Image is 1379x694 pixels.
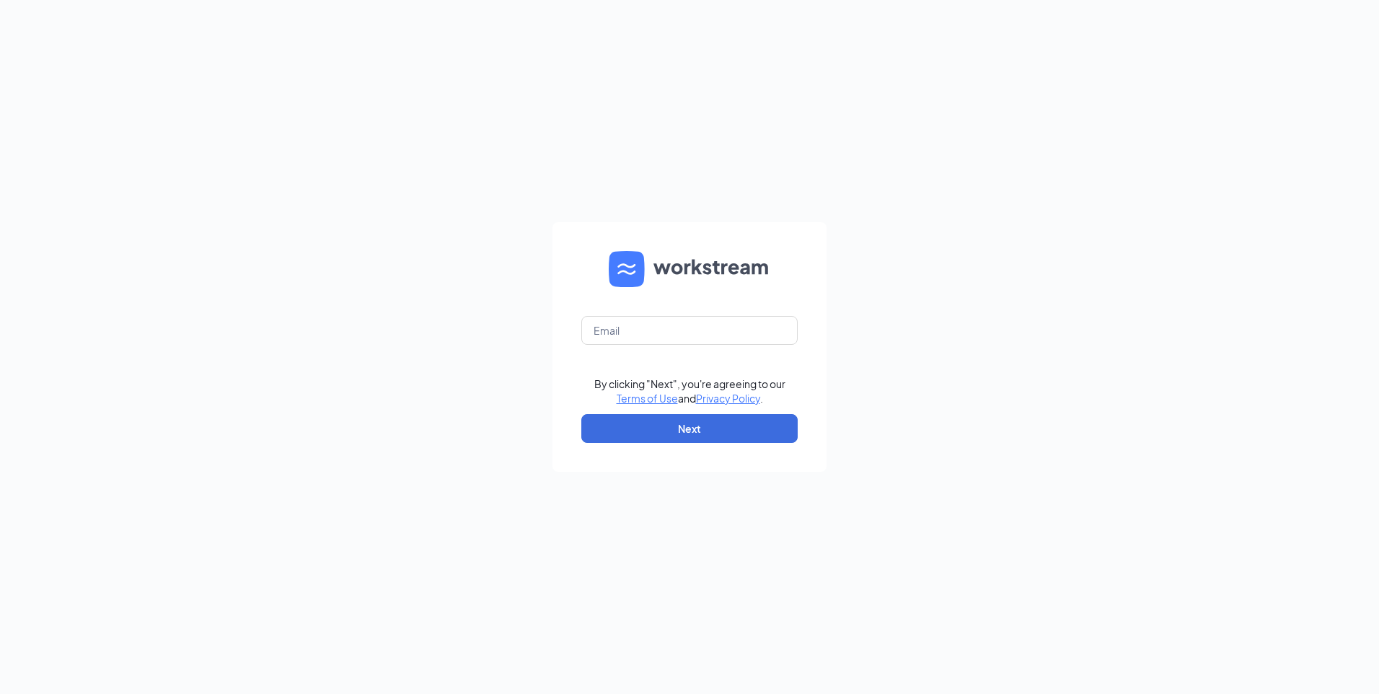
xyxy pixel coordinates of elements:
div: By clicking "Next", you're agreeing to our and . [594,377,785,405]
img: WS logo and Workstream text [609,251,770,287]
input: Email [581,316,798,345]
a: Terms of Use [617,392,678,405]
a: Privacy Policy [696,392,760,405]
button: Next [581,414,798,443]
